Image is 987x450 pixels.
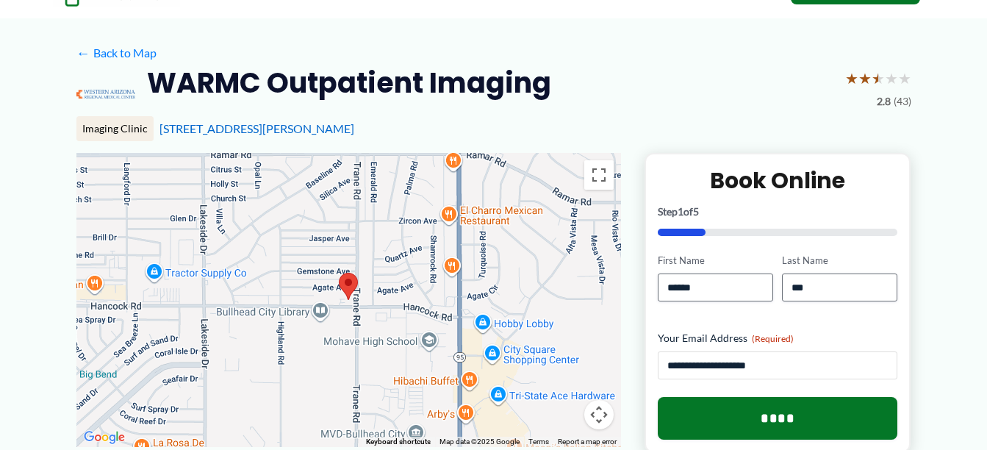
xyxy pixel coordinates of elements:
button: Keyboard shortcuts [366,437,431,447]
a: [STREET_ADDRESS][PERSON_NAME] [159,121,354,135]
button: Toggle fullscreen view [584,160,614,190]
label: First Name [658,254,773,268]
span: ← [76,46,90,60]
div: Imaging Clinic [76,116,154,141]
a: Terms (opens in new tab) [528,438,549,446]
a: ←Back to Map [76,42,157,64]
span: ★ [885,65,898,92]
span: ★ [845,65,858,92]
span: 2.8 [877,92,891,111]
span: ★ [872,65,885,92]
h2: Book Online [658,166,898,195]
p: Step of [658,207,898,217]
span: 5 [693,205,699,218]
img: Google [80,428,129,447]
span: ★ [898,65,911,92]
h2: WARMC Outpatient Imaging [147,65,551,101]
a: Report a map error [558,438,617,446]
span: 1 [678,205,683,218]
span: Map data ©2025 Google [439,438,520,446]
span: ★ [858,65,872,92]
label: Last Name [782,254,897,268]
label: Your Email Address [658,331,898,346]
a: Open this area in Google Maps (opens a new window) [80,428,129,447]
span: (Required) [752,333,794,344]
button: Map camera controls [584,400,614,429]
span: (43) [894,92,911,111]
